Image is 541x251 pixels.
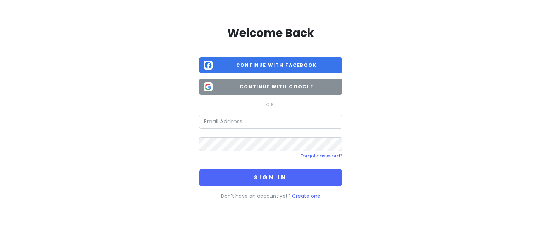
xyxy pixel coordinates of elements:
[216,62,338,69] span: Continue with Facebook
[199,192,342,200] p: Don't have an account yet?
[199,169,342,186] button: Sign in
[199,57,342,73] button: Continue with Facebook
[199,26,342,40] h2: Welcome Back
[301,153,342,159] a: Forgot password?
[216,83,338,90] span: Continue with Google
[199,115,342,129] input: Email Address
[204,61,213,70] img: Facebook logo
[204,82,213,91] img: Google logo
[199,79,342,95] button: Continue with Google
[292,193,320,200] a: Create one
